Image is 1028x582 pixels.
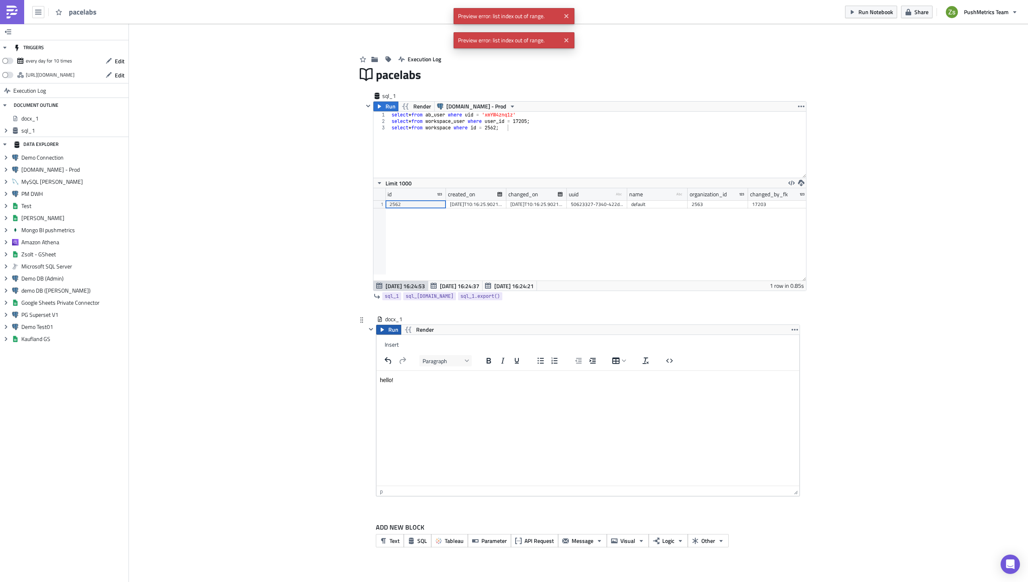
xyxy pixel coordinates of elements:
[21,202,126,210] span: Test
[560,34,572,46] button: Close
[21,227,126,234] span: Mongo BI pushmetrics
[572,355,585,366] button: Decrease indent
[21,251,126,258] span: Zsolt - GSheet
[115,57,124,65] span: Edit
[964,8,1009,16] span: PushMetrics Team
[376,67,422,82] span: pacelabs
[26,69,75,81] div: https://pushmetrics.io/api/v1/report/75rgazylBM/webhook?token=b2ae9d9464aa4c79bd5e84bc8abff02e
[390,200,442,208] div: 2562
[620,536,635,545] span: Visual
[569,188,578,200] div: uuid
[558,534,607,547] button: Message
[510,200,563,208] div: [DATE]T10:16:25.902170
[381,355,395,366] button: Undo
[662,536,674,545] span: Logic
[607,534,649,547] button: Visual
[373,112,390,118] div: 1
[382,92,415,100] span: sql_1
[398,102,435,111] button: Render
[586,355,599,366] button: Increase indent
[385,282,425,290] span: [DATE] 16:24:53
[21,335,126,343] span: Kaufland GS
[448,188,475,200] div: created_on
[403,292,456,300] a: sql_[DOMAIN_NAME]
[639,355,653,366] button: Clear formatting
[663,355,676,366] button: Source code
[373,125,390,131] div: 3
[901,6,933,18] button: Share
[548,355,562,366] button: Numbered list
[388,188,392,200] div: id
[21,323,126,330] span: Demo Test01
[511,534,558,547] button: API Request
[524,536,554,545] span: API Request
[510,355,524,366] button: Underline
[1001,555,1020,574] div: Open Intercom Messenger
[434,102,518,111] button: [DOMAIN_NAME] - Prod
[445,536,464,545] span: Tableau
[450,200,502,208] div: [DATE]T10:16:25.902165
[631,200,684,208] div: default
[428,281,483,291] button: [DATE] 16:24:37
[385,315,417,323] span: docx_1
[102,69,128,81] button: Edit
[21,299,126,306] span: Google Sheets Private Connector
[468,534,511,547] button: Parameter
[460,292,500,300] span: sql_1.export()
[791,486,799,496] div: Resize
[692,200,744,208] div: 2563
[431,534,468,547] button: Tableau
[419,355,472,366] button: Blocks
[941,3,1022,21] button: PushMetrics Team
[413,102,431,111] span: Render
[404,534,431,547] button: SQL
[750,188,788,200] div: changed_by_fk
[388,325,398,335] span: Run
[482,355,495,366] button: Bold
[394,53,445,65] button: Execution Log
[21,275,126,282] span: Demo DB (Admin)
[373,178,415,188] button: Limit 1000
[6,6,19,19] img: PushMetrics
[649,534,688,547] button: Logic
[385,340,399,349] span: Insert
[458,292,502,300] a: sql_1.export()
[26,55,72,67] div: every day for 10 times
[14,137,58,152] div: DATA EXPLORER
[688,534,729,547] button: Other
[423,357,462,365] span: Paragraph
[446,102,506,111] span: [DOMAIN_NAME] - Prod
[21,214,126,222] span: [PERSON_NAME]
[69,7,101,17] span: pacelabs
[408,55,441,63] span: Execution Log
[363,101,373,111] button: Hide content
[629,188,643,200] div: name
[376,522,800,532] label: ADD NEW BLOCK
[385,292,399,300] span: sql_1
[373,281,428,291] button: [DATE] 16:24:53
[373,102,398,111] button: Run
[609,355,629,366] button: Table
[417,536,427,545] span: SQL
[494,282,534,290] span: [DATE] 16:24:21
[115,71,124,79] span: Edit
[377,371,799,486] iframe: Rich Text Area
[21,166,126,173] span: [DOMAIN_NAME] - Prod
[572,536,593,545] span: Message
[701,536,715,545] span: Other
[376,325,401,335] button: Run
[14,98,58,112] div: DOCUMENT OUTLINE
[534,355,547,366] button: Bullet list
[454,32,560,48] span: Preview error: list index out of range.
[481,536,507,545] span: Parameter
[752,200,804,208] div: 17203
[406,292,454,300] span: sql_[DOMAIN_NAME]
[13,83,46,98] span: Execution Log
[14,40,44,55] div: TRIGGERS
[380,487,383,495] div: p
[21,311,126,318] span: PG Superset V1
[858,8,893,16] span: Run Notebook
[440,282,479,290] span: [DATE] 16:24:37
